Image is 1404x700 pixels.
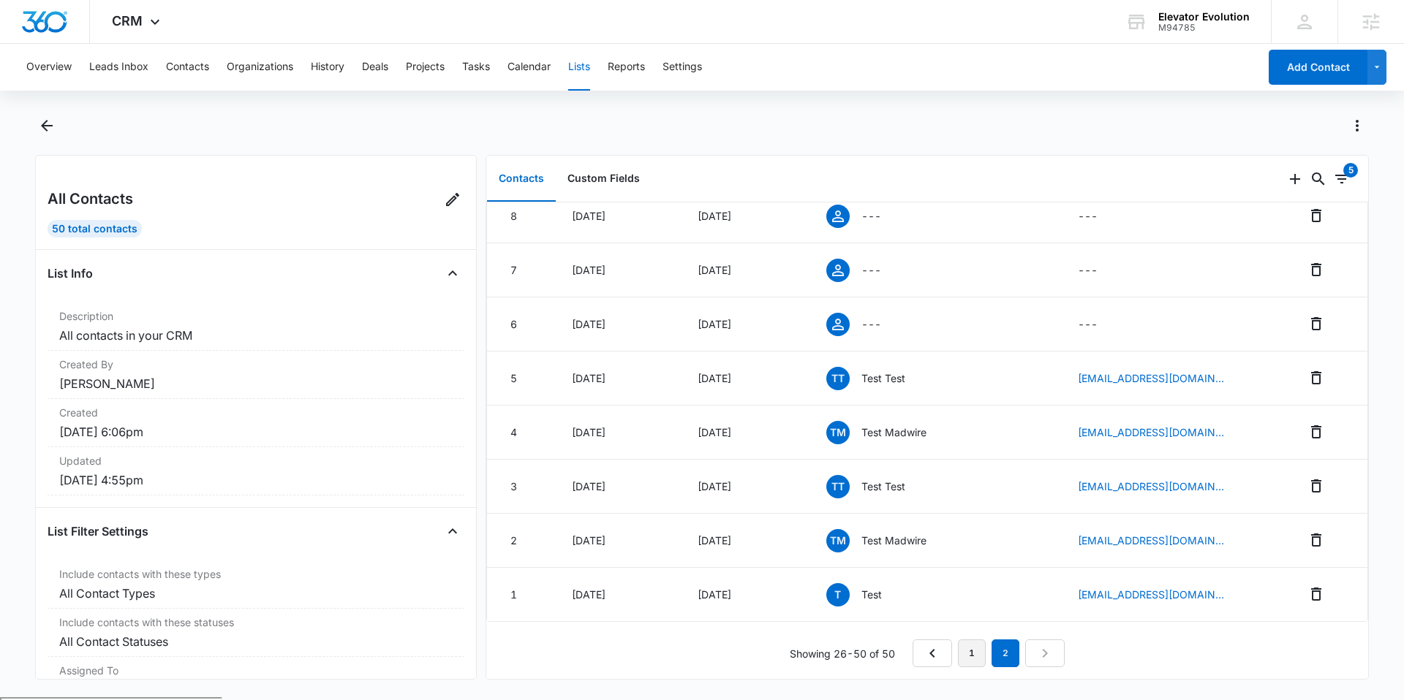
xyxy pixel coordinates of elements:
div: 4 [510,425,537,440]
a: [EMAIL_ADDRESS][DOMAIN_NAME] [1078,533,1224,548]
div: Domain Overview [56,86,131,96]
div: v 4.0.25 [41,23,72,35]
button: Remove [1305,474,1328,498]
button: Tasks [462,44,490,91]
button: Organizations [227,44,293,91]
button: Actions [1345,114,1369,137]
p: Test Madwire [861,425,926,440]
em: 2 [992,639,1019,667]
span: T [826,583,850,606]
button: Deals [362,44,388,91]
div: account id [1158,23,1250,33]
div: [DATE] [698,533,791,548]
td: --- [1060,297,1287,351]
div: Updated[DATE] 4:55pm [48,447,464,495]
div: Created By[PERSON_NAME] [48,351,464,399]
button: Search... [1307,167,1330,191]
span: TT [826,367,850,390]
img: tab_keywords_by_traffic_grey.svg [146,85,157,96]
div: [DATE] [572,479,662,494]
div: DescriptionAll contacts in your CRM [48,303,464,351]
span: TM [826,421,850,444]
div: [DATE] [698,425,791,440]
dt: Updated [59,453,453,468]
div: [DATE] [572,262,662,278]
button: Remove [1305,528,1328,552]
dd: [PERSON_NAME] [59,375,453,392]
dt: Assigned To [59,663,453,678]
h4: List Filter Settings [48,522,148,540]
button: Remove [1305,312,1328,335]
div: 1 [510,587,537,602]
span: TM [826,529,850,552]
dd: All Contact Statuses [59,633,453,650]
button: Overview [26,44,72,91]
button: Remove [1305,582,1328,606]
button: Close [441,262,464,285]
div: [DATE] [698,262,791,278]
dd: [DATE] 4:55pm [59,471,453,489]
dt: Created [59,405,453,420]
div: Created[DATE] 6:06pm [48,399,464,447]
p: --- [861,208,881,224]
div: [DATE] [572,370,662,386]
div: 7 [510,262,537,278]
div: 2 [510,533,537,548]
dt: Include contacts with these statuses [59,615,453,630]
button: Remove [1305,258,1328,281]
a: Previous Page [913,639,952,667]
button: Settings [663,44,702,91]
button: History [311,44,344,91]
dt: Created By [59,357,453,372]
button: Remove [1305,420,1328,444]
button: Reports [608,44,645,91]
div: 5 items [1343,163,1358,178]
p: Test [861,587,882,602]
div: account name [1158,11,1250,23]
div: Include contacts with these statusesAll Contact Statuses [48,609,464,657]
dd: All Contact Types [59,585,453,602]
div: Keywords by Traffic [162,86,246,96]
div: 50 Total Contacts [48,220,142,237]
dt: Description [59,308,453,324]
td: --- [1060,243,1287,297]
div: [DATE] [698,479,791,494]
p: --- [861,262,881,278]
div: 8 [510,208,537,224]
dd: [DATE] 6:06pm [59,423,453,441]
p: --- [861,316,881,332]
span: CRM [112,13,143,28]
button: Add [1283,167,1307,191]
button: Back [35,114,58,137]
div: 5 [510,370,537,386]
button: Remove [1305,204,1328,227]
button: Remove [1305,366,1328,389]
button: Contacts [487,156,556,202]
dd: All contacts in your CRM [59,327,453,344]
span: TT [826,475,850,498]
div: [DATE] [698,370,791,386]
a: [EMAIL_ADDRESS][DOMAIN_NAME] [1078,370,1224,386]
div: Domain: [DOMAIN_NAME] [38,38,161,50]
div: [DATE] [572,316,662,332]
p: Test Test [861,370,905,386]
button: Add Contact [1269,50,1367,85]
img: tab_domain_overview_orange.svg [39,85,51,96]
button: Projects [406,44,445,91]
h2: All Contacts [48,188,133,210]
nav: Pagination [913,639,1065,667]
p: Test Madwire [861,533,926,548]
p: Test Test [861,479,905,494]
p: Showing 26-50 of 50 [790,646,895,661]
a: Page 1 [958,639,986,667]
div: 6 [510,316,537,332]
div: [DATE] [698,316,791,332]
div: [DATE] [698,587,791,602]
div: 3 [510,479,537,494]
div: [DATE] [572,587,662,602]
button: Leads Inbox [89,44,148,91]
a: [EMAIL_ADDRESS][DOMAIN_NAME] [1078,425,1224,440]
button: Filters [1330,167,1354,191]
td: --- [1060,189,1287,243]
a: [EMAIL_ADDRESS][DOMAIN_NAME] [1078,587,1224,602]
